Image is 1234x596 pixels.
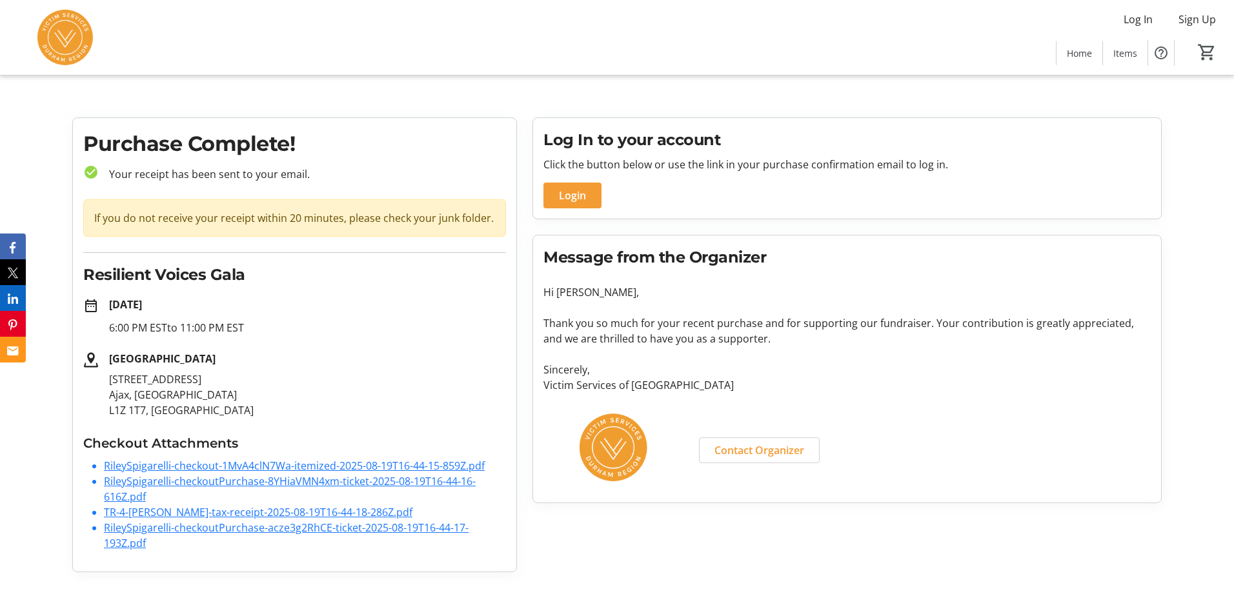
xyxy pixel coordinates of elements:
a: Contact Organizer [699,437,820,463]
button: Cart [1195,41,1219,64]
p: Click the button below or use the link in your purchase confirmation email to log in. [543,157,1151,172]
button: Log In [1113,9,1163,30]
a: TR-4-[PERSON_NAME]-tax-receipt-2025-08-19T16-44-18-286Z.pdf [104,505,412,519]
span: Items [1113,46,1137,60]
img: Victim Services of Durham Region's Logo [8,5,123,70]
button: Help [1148,40,1174,66]
p: Sincerely, [543,362,1151,377]
strong: [GEOGRAPHIC_DATA] [109,352,216,366]
p: [STREET_ADDRESS] Ajax, [GEOGRAPHIC_DATA] L1Z 1T7, [GEOGRAPHIC_DATA] [109,372,506,418]
mat-icon: date_range [83,298,99,313]
mat-icon: check_circle [83,164,99,180]
span: Login [559,188,586,203]
h3: Checkout Attachments [83,433,506,453]
a: RileySpigarelli-checkout-1MvA4clN7Wa-itemized-2025-08-19T16-44-15-859Z.pdf [104,459,485,473]
a: Items [1103,41,1148,65]
strong: [DATE] [109,297,142,312]
span: Contact Organizer [714,442,804,458]
a: RileySpigarelli-checkoutPurchase-acze3g2RhCE-ticket-2025-08-19T16-44-17-193Z.pdf [104,521,469,550]
p: Victim Services of [GEOGRAPHIC_DATA] [543,377,1151,393]
div: If you do not receive your receipt within 20 minutes, please check your junk folder. [83,199,506,237]
button: Sign Up [1168,9,1226,30]
a: RileySpigarelli-checkoutPurchase-8YHiaVMN4xm-ticket-2025-08-19T16-44-16-616Z.pdf [104,474,476,504]
h1: Purchase Complete! [83,128,506,159]
span: Sign Up [1178,12,1216,27]
h2: Log In to your account [543,128,1151,152]
p: Thank you so much for your recent purchase and for supporting our fundraiser. Your contribution i... [543,315,1151,346]
p: Your receipt has been sent to your email. [99,166,506,182]
h2: Message from the Organizer [543,246,1151,269]
h2: Resilient Voices Gala [83,263,506,286]
img: Victim Services of Durham Region logo [543,408,683,487]
span: Log In [1124,12,1153,27]
a: Home [1057,41,1102,65]
p: 6:00 PM EST to 11:00 PM EST [109,320,506,335]
span: Home [1067,46,1092,60]
p: Hi [PERSON_NAME], [543,284,1151,300]
button: Login [543,183,602,208]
